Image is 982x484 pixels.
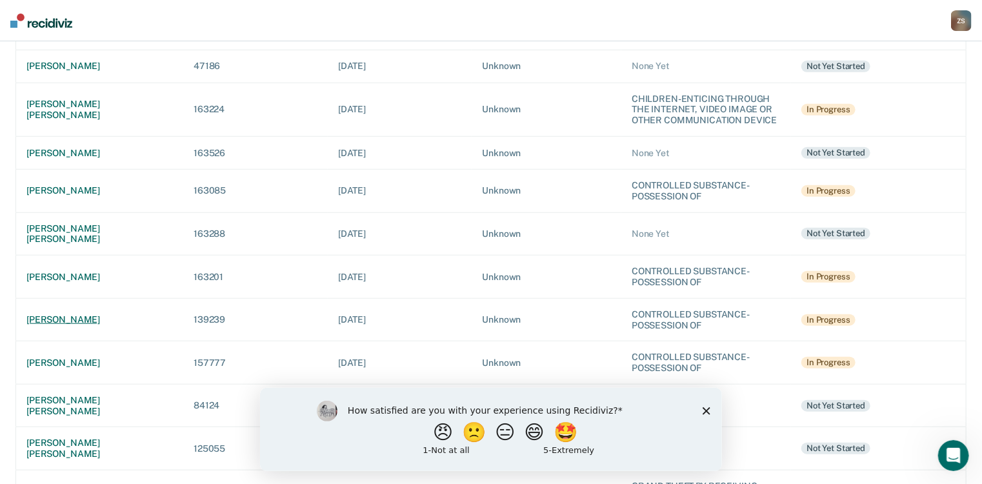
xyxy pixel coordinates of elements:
td: [DATE] [328,341,472,385]
button: ZS [951,10,972,31]
td: [DATE] [328,212,472,256]
img: Recidiviz [10,14,72,28]
div: None Yet [632,61,781,72]
td: Unknown [472,169,621,212]
div: [PERSON_NAME] [26,358,173,368]
td: 125055 [183,427,328,470]
td: Unknown [472,298,621,341]
td: [DATE] [328,256,472,299]
td: 84124 [183,384,328,427]
div: In Progress [801,185,856,197]
td: Unknown [472,50,621,83]
td: [DATE] [328,384,472,427]
div: [PERSON_NAME] [26,148,173,159]
td: [DATE] [328,298,472,341]
div: In Progress [801,357,856,368]
td: 163085 [183,169,328,212]
td: Unknown [472,83,621,136]
td: Unknown [472,136,621,169]
div: Z S [951,10,972,31]
div: [PERSON_NAME] [26,61,173,72]
div: In Progress [801,314,856,326]
div: CHILDREN-ENTICING THROUGH THE INTERNET, VIDEO IMAGE OR OTHER COMMUNICATION DEVICE [632,94,781,126]
div: None Yet [632,228,781,239]
div: [PERSON_NAME] [PERSON_NAME] [26,99,173,121]
td: Unknown [472,384,621,427]
td: [DATE] [328,136,472,169]
div: [PERSON_NAME] [26,272,173,283]
td: [DATE] [328,50,472,83]
div: [PERSON_NAME] [26,314,173,325]
div: Not yet started [801,61,870,72]
td: [DATE] [328,83,472,136]
div: Not yet started [801,228,870,239]
iframe: Survey by Kim from Recidiviz [260,388,722,471]
div: In Progress [801,271,856,283]
td: 139239 [183,298,328,341]
div: CONTROLLED SUBSTANCE-POSSESSION OF [632,352,781,374]
div: [PERSON_NAME] [26,185,173,196]
td: 157777 [183,341,328,385]
td: 163224 [183,83,328,136]
td: Unknown [472,341,621,385]
div: [PERSON_NAME] [PERSON_NAME] [26,438,173,459]
div: In Progress [801,104,856,116]
td: Unknown [472,212,621,256]
div: [PERSON_NAME] [PERSON_NAME] [26,395,173,417]
td: 163526 [183,136,328,169]
iframe: Intercom live chat [938,440,969,471]
td: 163288 [183,212,328,256]
div: Not yet started [801,400,870,412]
td: 47186 [183,50,328,83]
div: CONTROLLED SUBSTANCE-POSSESSION OF [632,266,781,288]
div: CONTROLLED SUBSTANCE-POSSESSION OF [632,180,781,202]
div: [PERSON_NAME] [PERSON_NAME] [26,223,173,245]
div: Not yet started [801,443,870,454]
div: CONTROLLED SUBSTANCE-POSSESSION OF [632,309,781,331]
div: Not yet started [801,147,870,159]
div: None Yet [632,148,781,159]
td: 163201 [183,256,328,299]
td: [DATE] [328,169,472,212]
td: Unknown [472,256,621,299]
